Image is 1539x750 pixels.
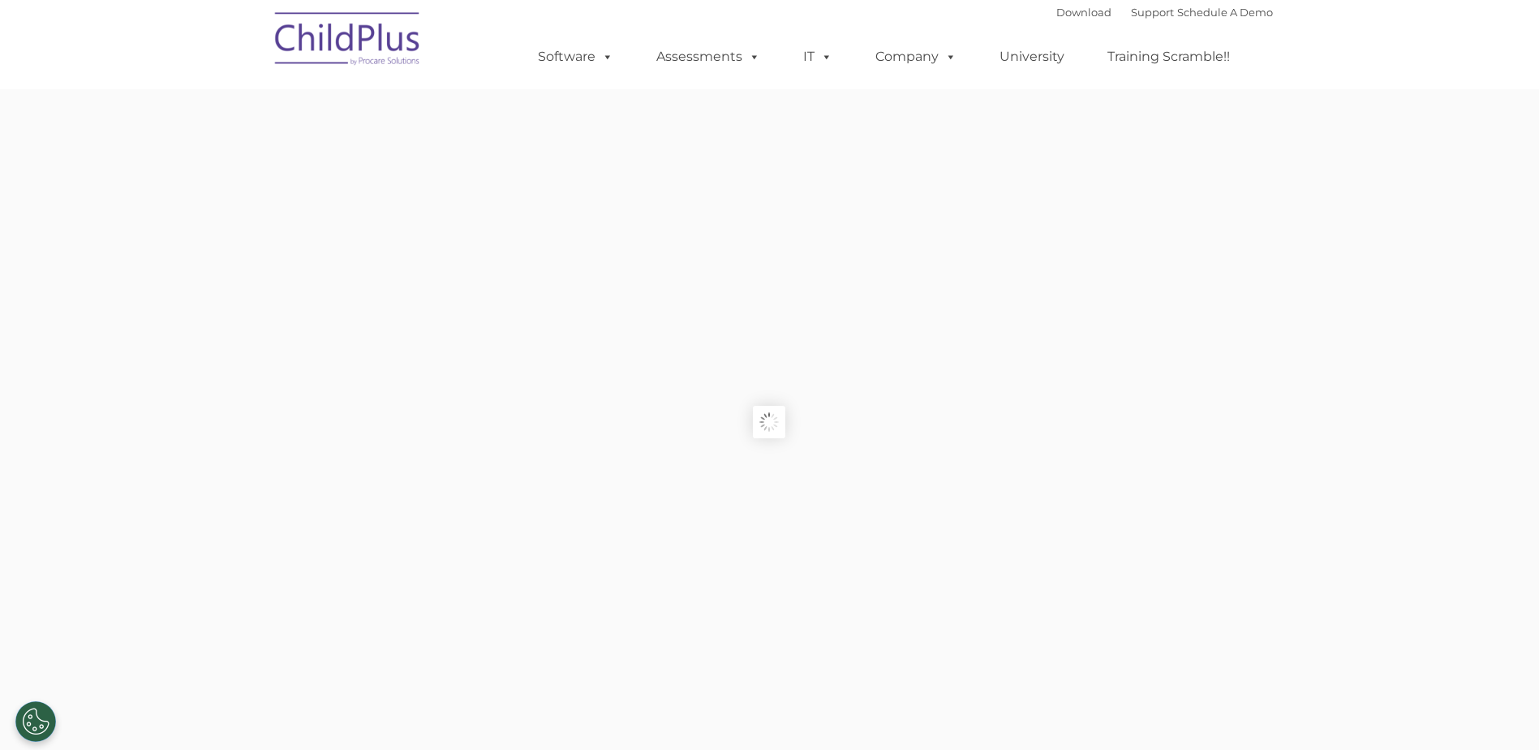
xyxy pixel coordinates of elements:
[15,701,56,742] button: Cookies Settings
[859,41,973,73] a: Company
[522,41,630,73] a: Software
[1091,41,1246,73] a: Training Scramble!!
[983,41,1081,73] a: University
[640,41,776,73] a: Assessments
[1131,6,1174,19] a: Support
[1177,6,1273,19] a: Schedule A Demo
[1056,6,1273,19] font: |
[1056,6,1111,19] a: Download
[787,41,849,73] a: IT
[267,1,429,82] img: ChildPlus by Procare Solutions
